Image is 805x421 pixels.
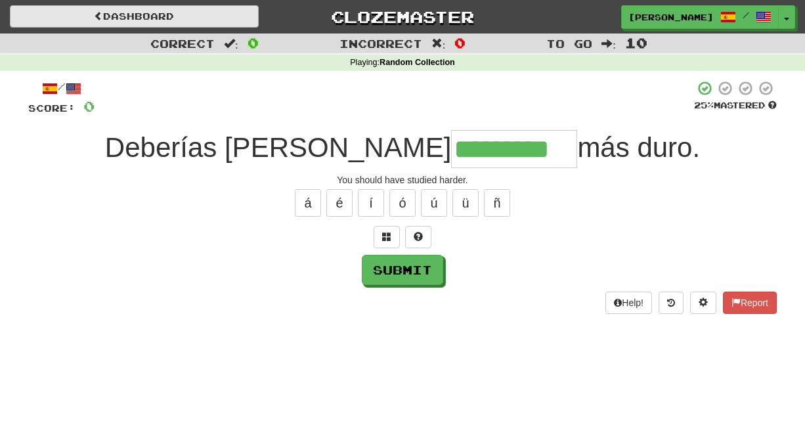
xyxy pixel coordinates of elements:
[248,35,259,51] span: 0
[295,189,321,217] button: á
[694,100,714,110] span: 25 %
[431,38,446,49] span: :
[659,292,684,314] button: Round history (alt+y)
[224,38,238,49] span: :
[484,189,510,217] button: ñ
[105,132,452,163] span: Deberías [PERSON_NAME]
[601,38,616,49] span: :
[625,35,647,51] span: 10
[454,35,466,51] span: 0
[723,292,777,314] button: Report
[621,5,779,29] a: [PERSON_NAME] /
[605,292,652,314] button: Help!
[389,189,416,217] button: ó
[362,255,443,285] button: Submit
[28,173,777,187] div: You should have studied harder.
[278,5,527,28] a: Clozemaster
[28,102,76,114] span: Score:
[546,37,592,50] span: To go
[421,189,447,217] button: ú
[743,11,749,20] span: /
[358,189,384,217] button: í
[694,100,777,112] div: Mastered
[380,58,455,67] strong: Random Collection
[10,5,259,28] a: Dashboard
[326,189,353,217] button: é
[577,132,700,163] span: más duro.
[83,98,95,114] span: 0
[374,226,400,248] button: Switch sentence to multiple choice alt+p
[628,11,714,23] span: [PERSON_NAME]
[452,189,479,217] button: ü
[150,37,215,50] span: Correct
[405,226,431,248] button: Single letter hint - you only get 1 per sentence and score half the points! alt+h
[339,37,422,50] span: Incorrect
[28,80,95,97] div: /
